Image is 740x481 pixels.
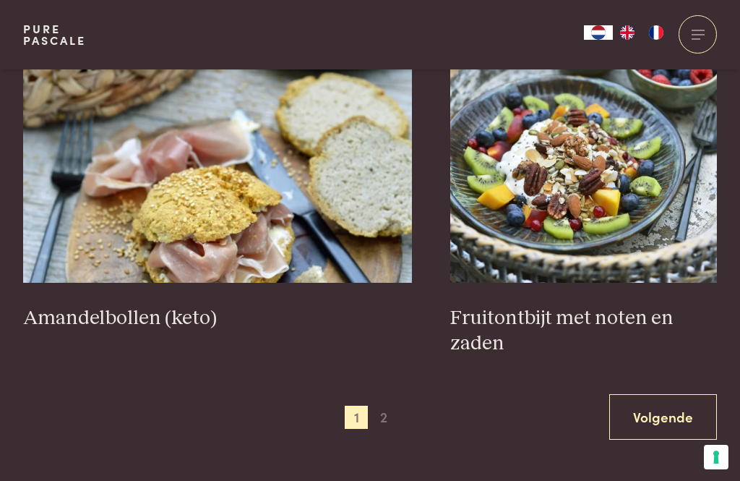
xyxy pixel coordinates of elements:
a: EN [613,25,642,40]
a: NL [584,25,613,40]
a: Volgende [609,394,717,440]
span: 2 [372,406,395,429]
a: FR [642,25,671,40]
ul: Language list [613,25,671,40]
span: 1 [345,406,368,429]
button: Uw voorkeuren voor toestemming voor trackingtechnologieën [704,445,728,469]
h3: Amandelbollen (keto) [23,306,412,331]
a: PurePascale [23,23,86,46]
aside: Language selected: Nederlands [584,25,671,40]
div: Language [584,25,613,40]
h3: Fruitontbijt met noten en zaden [450,306,717,356]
